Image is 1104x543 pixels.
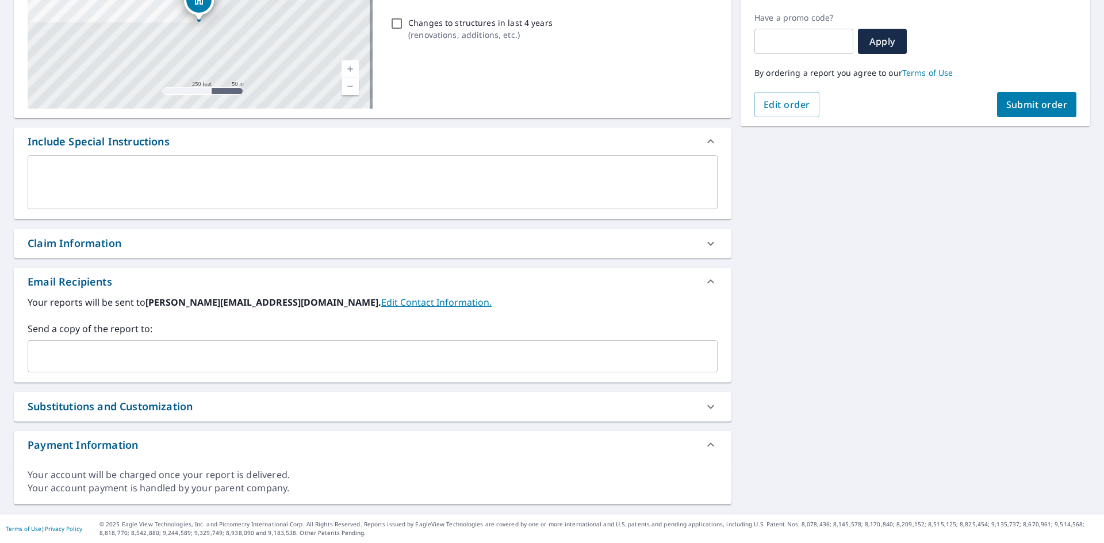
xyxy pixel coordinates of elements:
p: © 2025 Eagle View Technologies, Inc. and Pictometry International Corp. All Rights Reserved. Repo... [99,520,1098,537]
button: Submit order [997,92,1077,117]
label: Send a copy of the report to: [28,322,718,336]
p: By ordering a report you agree to our [754,68,1076,78]
div: Your account payment is handled by your parent company. [28,482,718,495]
div: Your account will be charged once your report is delivered. [28,468,718,482]
div: Claim Information [14,229,731,258]
div: Include Special Instructions [14,128,731,155]
button: Apply [858,29,907,54]
a: EditContactInfo [381,296,492,309]
a: Current Level 17, Zoom Out [342,78,359,95]
span: Submit order [1006,98,1068,111]
div: Substitutions and Customization [28,399,193,414]
div: Email Recipients [28,274,112,290]
p: ( renovations, additions, etc. ) [408,29,553,41]
div: Payment Information [14,431,731,459]
b: [PERSON_NAME][EMAIL_ADDRESS][DOMAIN_NAME]. [145,296,381,309]
div: Claim Information [28,236,121,251]
a: Terms of Use [902,67,953,78]
p: | [6,525,82,532]
div: Email Recipients [14,268,731,295]
span: Edit order [764,98,810,111]
div: Payment Information [28,437,138,453]
a: Terms of Use [6,525,41,533]
label: Your reports will be sent to [28,295,718,309]
div: Substitutions and Customization [14,392,731,421]
p: Changes to structures in last 4 years [408,17,553,29]
label: Have a promo code? [754,13,853,23]
a: Privacy Policy [45,525,82,533]
button: Edit order [754,92,819,117]
a: Current Level 17, Zoom In [342,60,359,78]
span: Apply [867,35,898,48]
div: Include Special Instructions [28,134,170,149]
